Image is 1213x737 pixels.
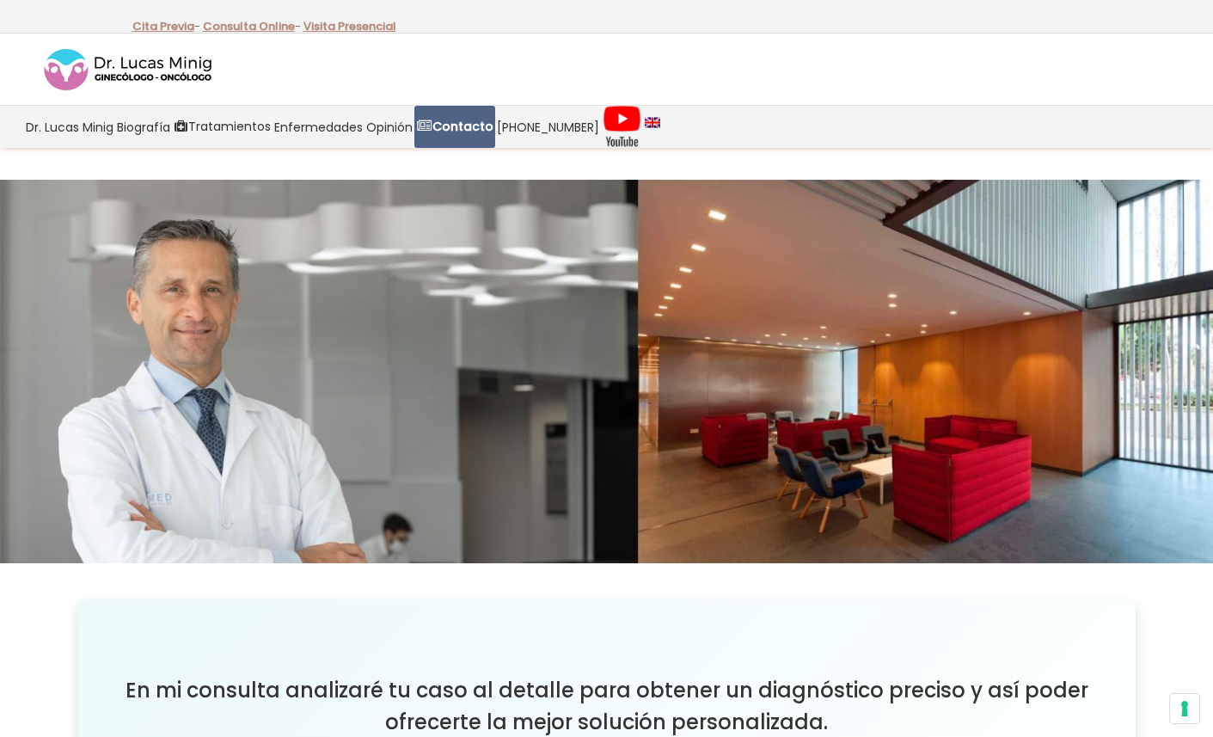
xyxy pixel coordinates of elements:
span: Biografía [117,117,170,137]
img: language english [645,117,660,127]
span: [PHONE_NUMBER] [497,117,599,137]
p: - [132,15,200,38]
a: language english [643,106,662,148]
strong: Contacto [432,118,493,135]
a: Enfermedades [273,106,365,148]
a: Biografía [115,106,172,148]
a: Tratamientos [172,106,273,148]
a: Opinión [365,106,414,148]
a: Videos Youtube Ginecología [601,106,643,148]
img: Videos Youtube Ginecología [603,105,641,148]
span: Dr. Lucas Minig [26,117,113,137]
a: [PHONE_NUMBER] [495,106,601,148]
button: Sus preferencias de consentimiento para tecnologías de seguimiento [1170,694,1199,723]
p: - [203,15,301,38]
span: Tratamientos [188,117,271,137]
a: Cita Previa [132,18,194,34]
a: Contacto [414,106,495,148]
a: Visita Presencial [303,18,396,34]
span: Opinión [366,117,413,137]
a: Dr. Lucas Minig [24,106,115,148]
span: Enfermedades [274,117,363,137]
a: Consulta Online [203,18,295,34]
